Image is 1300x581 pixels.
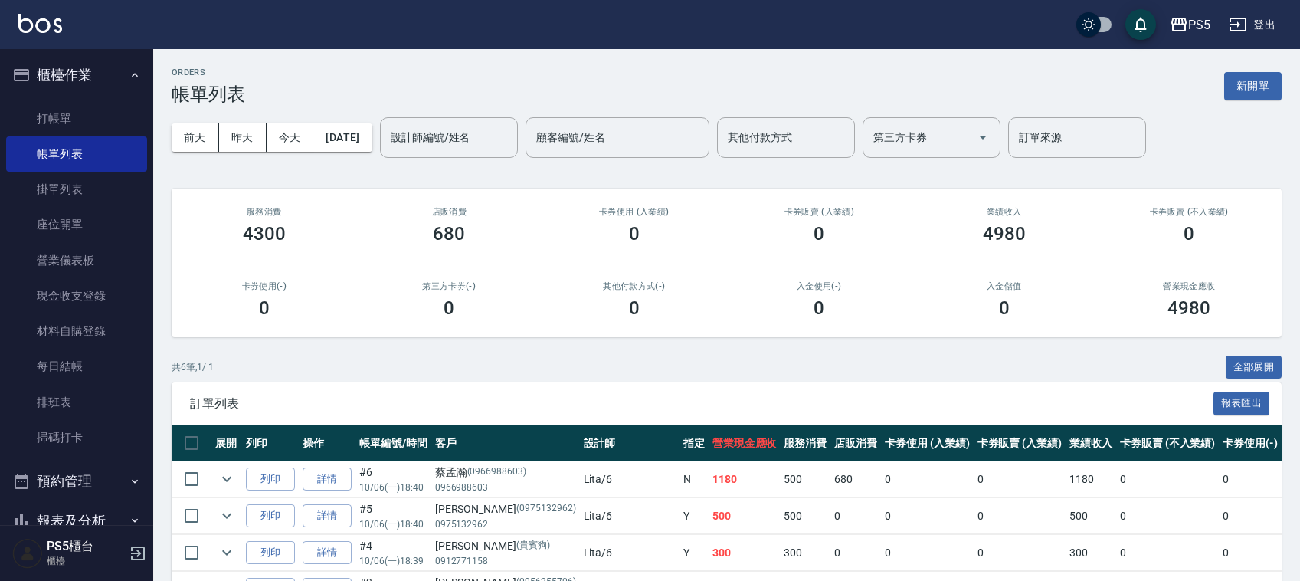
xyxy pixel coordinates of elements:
[190,281,339,291] h2: 卡券使用(-)
[974,498,1066,534] td: 0
[679,535,709,571] td: Y
[444,297,454,319] h3: 0
[1224,72,1282,100] button: 新開單
[6,420,147,455] a: 掃碼打卡
[359,517,427,531] p: 10/06 (一) 18:40
[881,461,974,497] td: 0
[780,461,830,497] td: 500
[172,123,219,152] button: 前天
[6,349,147,384] a: 每日結帳
[1188,15,1210,34] div: PS5
[745,207,894,217] h2: 卡券販賣 (入業績)
[830,498,881,534] td: 0
[974,535,1066,571] td: 0
[375,281,524,291] h2: 第三方卡券(-)
[580,498,679,534] td: Lita /6
[516,538,550,554] p: (貴賓狗)
[355,461,431,497] td: #6
[629,223,640,245] h3: 0
[1219,461,1282,497] td: 0
[243,223,286,245] h3: 4300
[1066,498,1116,534] td: 500
[1184,223,1194,245] h3: 0
[6,243,147,278] a: 營業儀表板
[215,468,238,491] button: expand row
[303,468,352,491] a: 詳情
[215,541,238,564] button: expand row
[830,425,881,461] th: 店販消費
[303,504,352,528] a: 詳情
[780,498,830,534] td: 500
[1219,425,1282,461] th: 卡券使用(-)
[814,223,824,245] h3: 0
[745,281,894,291] h2: 入金使用(-)
[359,481,427,494] p: 10/06 (一) 18:40
[679,498,709,534] td: Y
[246,541,295,565] button: 列印
[190,207,339,217] h3: 服務消費
[1226,356,1282,379] button: 全部展開
[881,535,974,571] td: 0
[1164,9,1216,41] button: PS5
[1115,207,1264,217] h2: 卡券販賣 (不入業績)
[1224,78,1282,93] a: 新開單
[431,425,580,461] th: 客戶
[1066,461,1116,497] td: 1180
[1116,535,1219,571] td: 0
[435,481,576,494] p: 0966988603
[313,123,372,152] button: [DATE]
[12,538,43,569] img: Person
[246,504,295,528] button: 列印
[580,425,679,461] th: 設計師
[1219,498,1282,534] td: 0
[1115,281,1264,291] h2: 營業現金應收
[974,425,1066,461] th: 卡券販賣 (入業績)
[6,385,147,420] a: 排班表
[242,425,299,461] th: 列印
[433,223,465,245] h3: 680
[1066,535,1116,571] td: 300
[1219,535,1282,571] td: 0
[971,125,995,149] button: Open
[709,425,781,461] th: 營業現金應收
[359,554,427,568] p: 10/06 (一) 18:39
[299,425,355,461] th: 操作
[1223,11,1282,39] button: 登出
[435,464,576,481] div: 蔡孟瀚
[303,541,352,565] a: 詳情
[172,67,245,77] h2: ORDERS
[375,207,524,217] h2: 店販消費
[516,501,576,517] p: (0975132962)
[172,84,245,105] h3: 帳單列表
[6,207,147,242] a: 座位開單
[6,501,147,541] button: 報表及分析
[246,468,295,491] button: 列印
[190,396,1213,412] span: 訂單列表
[629,297,640,319] h3: 0
[580,535,679,571] td: Lita /6
[259,297,270,319] h3: 0
[814,297,824,319] h3: 0
[435,538,576,554] div: [PERSON_NAME]
[679,461,709,497] td: N
[172,360,214,374] p: 共 6 筆, 1 / 1
[780,425,830,461] th: 服務消費
[47,554,125,568] p: 櫃檯
[6,278,147,313] a: 現金收支登錄
[6,313,147,349] a: 材料自購登錄
[215,504,238,527] button: expand row
[580,461,679,497] td: Lita /6
[780,535,830,571] td: 300
[1116,425,1219,461] th: 卡券販賣 (不入業績)
[6,172,147,207] a: 掛單列表
[355,498,431,534] td: #5
[355,535,431,571] td: #4
[6,136,147,172] a: 帳單列表
[1167,297,1210,319] h3: 4980
[679,425,709,461] th: 指定
[709,535,781,571] td: 300
[6,55,147,95] button: 櫃檯作業
[211,425,242,461] th: 展開
[1213,392,1270,415] button: 報表匯出
[267,123,314,152] button: 今天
